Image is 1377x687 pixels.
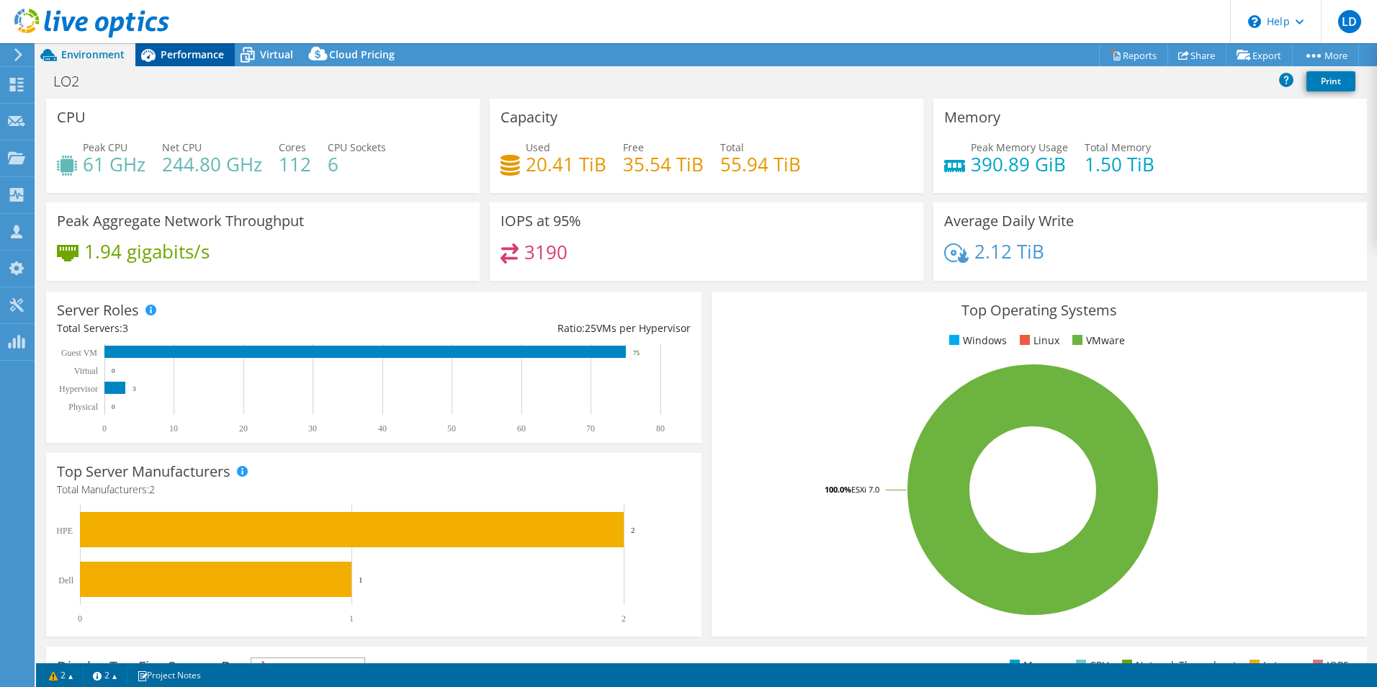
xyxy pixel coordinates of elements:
[722,302,1356,318] h3: Top Operating Systems
[622,614,626,624] text: 2
[133,385,136,392] text: 3
[260,48,293,61] span: Virtual
[239,423,248,434] text: 20
[122,321,128,335] span: 3
[946,333,1007,349] li: Windows
[1167,44,1226,66] a: Share
[378,423,387,434] text: 40
[1069,333,1125,349] li: VMware
[1246,657,1300,673] li: Latency
[1292,44,1359,66] a: More
[127,666,211,684] a: Project Notes
[971,156,1068,172] h4: 390.89 GiB
[851,484,879,495] tspan: ESXi 7.0
[161,48,224,61] span: Performance
[251,658,364,675] span: IOPS
[359,575,363,584] text: 1
[102,423,107,434] text: 0
[1085,140,1151,154] span: Total Memory
[279,140,306,154] span: Cores
[1118,657,1237,673] li: Network Throughput
[517,423,526,434] text: 60
[57,464,230,480] h3: Top Server Manufacturers
[633,349,640,356] text: 75
[149,482,155,496] span: 2
[83,140,127,154] span: Peak CPU
[78,614,82,624] text: 0
[57,482,691,498] h4: Total Manufacturers:
[623,156,704,172] h4: 35.54 TiB
[329,48,395,61] span: Cloud Pricing
[57,109,86,125] h3: CPU
[328,156,386,172] h4: 6
[447,423,456,434] text: 50
[631,526,635,534] text: 2
[1006,657,1063,673] li: Memory
[944,213,1074,229] h3: Average Daily Write
[944,109,1000,125] h3: Memory
[169,423,178,434] text: 10
[1072,657,1109,673] li: CPU
[59,384,98,394] text: Hypervisor
[971,140,1068,154] span: Peak Memory Usage
[328,140,386,154] span: CPU Sockets
[349,614,354,624] text: 1
[585,321,596,335] span: 25
[83,666,127,684] a: 2
[162,140,202,154] span: Net CPU
[623,140,644,154] span: Free
[1306,71,1355,91] a: Print
[279,156,311,172] h4: 112
[720,140,744,154] span: Total
[1338,10,1361,33] span: LD
[1085,156,1154,172] h4: 1.50 TiB
[61,48,125,61] span: Environment
[374,320,691,336] div: Ratio: VMs per Hypervisor
[74,366,99,376] text: Virtual
[57,320,374,336] div: Total Servers:
[526,156,606,172] h4: 20.41 TiB
[524,244,568,260] h4: 3190
[656,423,665,434] text: 80
[68,402,98,412] text: Physical
[84,243,210,259] h4: 1.94 gigabits/s
[501,109,557,125] h3: Capacity
[83,156,145,172] h4: 61 GHz
[57,213,304,229] h3: Peak Aggregate Network Throughput
[1099,44,1168,66] a: Reports
[112,367,115,374] text: 0
[308,423,317,434] text: 30
[586,423,595,434] text: 70
[57,302,139,318] h3: Server Roles
[1248,15,1261,28] svg: \n
[526,140,550,154] span: Used
[61,348,97,358] text: Guest VM
[501,213,581,229] h3: IOPS at 95%
[1309,657,1349,673] li: IOPS
[39,666,84,684] a: 2
[974,243,1044,259] h4: 2.12 TiB
[825,484,851,495] tspan: 100.0%
[58,575,73,585] text: Dell
[720,156,801,172] h4: 55.94 TiB
[56,526,73,536] text: HPE
[162,156,262,172] h4: 244.80 GHz
[1016,333,1059,349] li: Linux
[1226,44,1293,66] a: Export
[112,403,115,410] text: 0
[47,73,102,89] h1: LO2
